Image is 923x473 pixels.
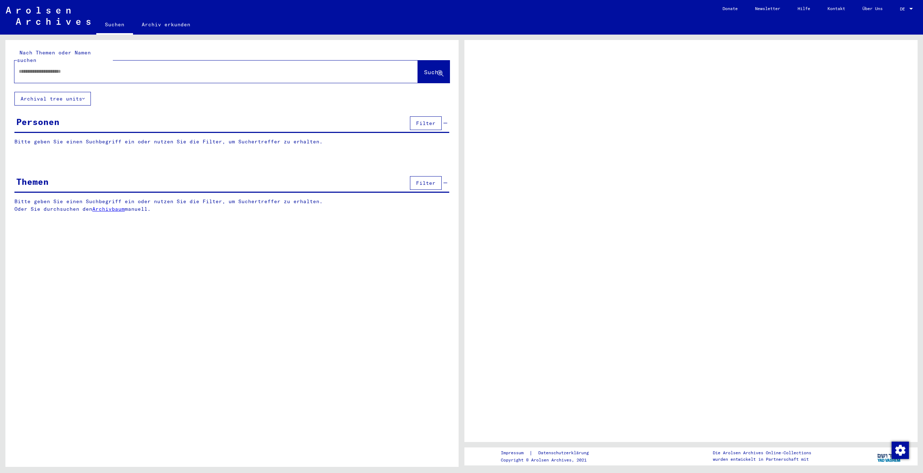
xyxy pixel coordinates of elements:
[14,198,450,213] p: Bitte geben Sie einen Suchbegriff ein oder nutzen Sie die Filter, um Suchertreffer zu erhalten. O...
[410,176,442,190] button: Filter
[92,206,125,212] a: Archivbaum
[501,457,597,463] p: Copyright © Arolsen Archives, 2021
[900,6,908,12] span: DE
[17,49,91,63] mat-label: Nach Themen oder Namen suchen
[713,450,811,456] p: Die Arolsen Archives Online-Collections
[501,449,597,457] div: |
[533,449,597,457] a: Datenschutzerklärung
[410,116,442,130] button: Filter
[96,16,133,35] a: Suchen
[416,120,436,126] span: Filter
[14,138,449,146] p: Bitte geben Sie einen Suchbegriff ein oder nutzen Sie die Filter, um Suchertreffer zu erhalten.
[876,447,903,465] img: yv_logo.png
[6,7,90,25] img: Arolsen_neg.svg
[133,16,199,33] a: Archiv erkunden
[713,456,811,463] p: wurden entwickelt in Partnerschaft mit
[424,68,442,76] span: Suche
[416,180,436,186] span: Filter
[418,61,450,83] button: Suche
[14,92,91,106] button: Archival tree units
[16,115,59,128] div: Personen
[892,442,909,459] img: Zustimmung ändern
[501,449,529,457] a: Impressum
[16,175,49,188] div: Themen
